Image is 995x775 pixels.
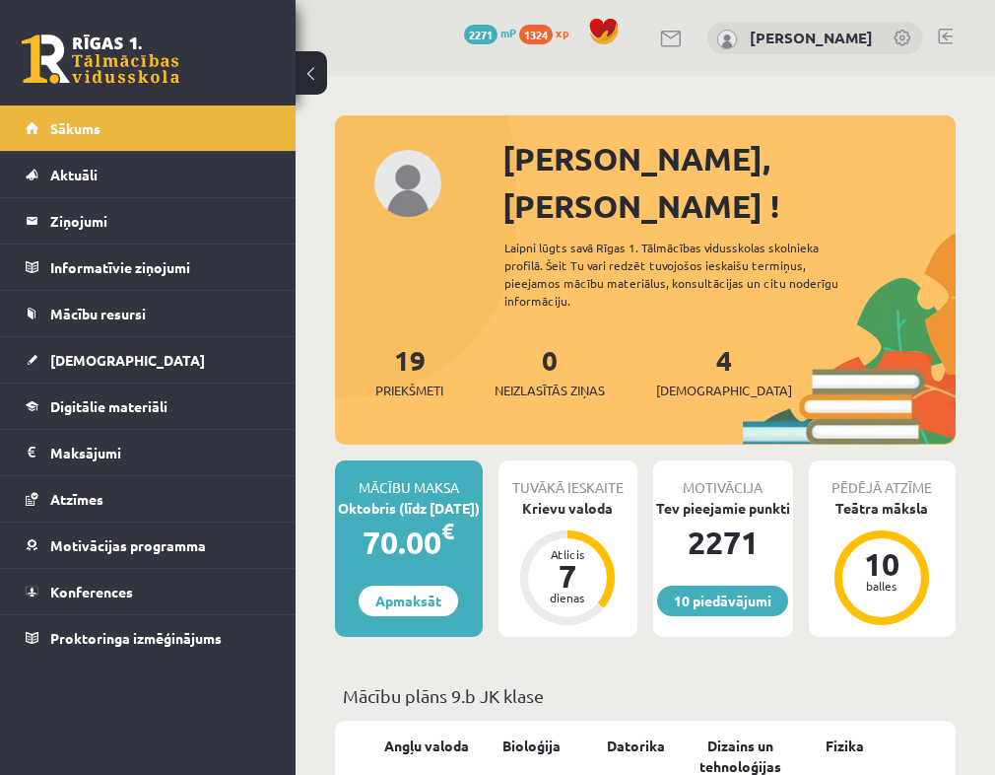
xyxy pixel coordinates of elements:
a: Krievu valoda Atlicis 7 dienas [498,498,638,628]
span: Priekšmeti [375,381,443,400]
a: 10 piedāvājumi [657,586,788,616]
a: Proktoringa izmēģinājums [26,615,271,661]
div: balles [852,580,911,592]
legend: Informatīvie ziņojumi [50,245,271,290]
a: Angļu valoda [384,736,469,756]
a: Mācību resursi [26,291,271,336]
a: Ziņojumi [26,198,271,244]
div: 2271 [653,519,793,566]
span: € [441,517,454,545]
a: Atzīmes [26,476,271,522]
div: Motivācija [653,460,793,498]
a: Aktuāli [26,152,271,197]
div: [PERSON_NAME], [PERSON_NAME] ! [502,135,956,230]
span: Neizlasītās ziņas [495,381,605,400]
a: 2271 mP [464,25,516,40]
a: 0Neizlasītās ziņas [495,342,605,400]
a: Sākums [26,106,271,151]
div: 10 [852,548,911,580]
a: 1324 xp [519,25,578,40]
p: Mācību plāns 9.b JK klase [343,682,948,709]
span: 2271 [464,25,497,44]
span: Atzīmes [50,490,103,508]
a: Maksājumi [26,430,271,475]
a: [DEMOGRAPHIC_DATA] [26,337,271,383]
span: mP [500,25,516,40]
a: Informatīvie ziņojumi [26,245,271,290]
span: 1324 [519,25,553,44]
a: Motivācijas programma [26,523,271,568]
span: Digitālie materiāli [50,397,167,415]
a: Apmaksāt [359,586,458,616]
div: Pēdējā atzīme [809,460,957,498]
img: Jānis Tāre [717,30,737,49]
div: 7 [538,560,597,592]
a: 4[DEMOGRAPHIC_DATA] [656,342,792,400]
span: Aktuāli [50,166,98,183]
span: Mācību resursi [50,305,146,322]
span: [DEMOGRAPHIC_DATA] [656,381,792,400]
a: 19Priekšmeti [375,342,443,400]
div: Oktobris (līdz [DATE]) [335,498,483,519]
legend: Maksājumi [50,430,271,475]
span: Konferences [50,583,133,600]
div: Mācību maksa [335,460,483,498]
span: Proktoringa izmēģinājums [50,629,222,647]
a: Datorika [607,736,665,756]
a: [PERSON_NAME] [750,28,873,47]
a: Teātra māksla 10 balles [809,498,957,628]
div: Tev pieejamie punkti [653,498,793,519]
a: Fizika [826,736,864,756]
a: Rīgas 1. Tālmācības vidusskola [22,35,179,84]
a: Digitālie materiāli [26,384,271,429]
div: dienas [538,592,597,603]
span: Motivācijas programma [50,536,206,554]
div: Krievu valoda [498,498,638,519]
span: [DEMOGRAPHIC_DATA] [50,351,205,369]
div: Laipni lūgts savā Rīgas 1. Tālmācības vidusskolas skolnieka profilā. Šeit Tu vari redzēt tuvojošo... [504,239,877,310]
a: Konferences [26,569,271,614]
span: xp [556,25,568,40]
div: Tuvākā ieskaite [498,460,638,498]
div: 70.00 [335,519,483,566]
a: Bioloģija [502,736,561,756]
div: Atlicis [538,548,597,560]
legend: Ziņojumi [50,198,271,244]
div: Teātra māksla [809,498,957,519]
span: Sākums [50,119,100,137]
